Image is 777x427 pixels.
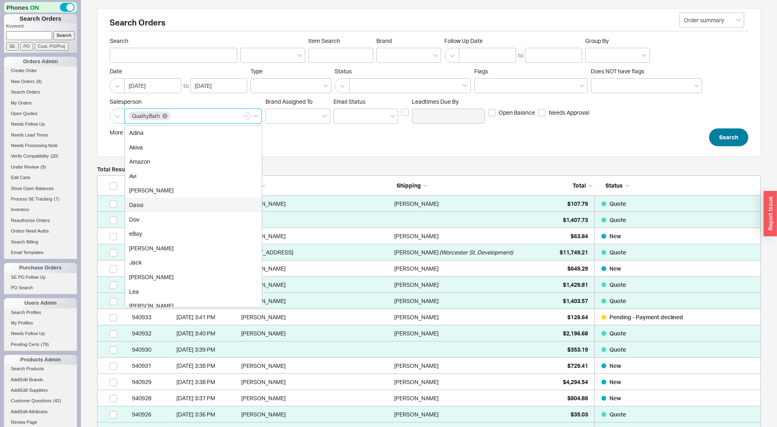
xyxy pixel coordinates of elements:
[241,260,390,277] div: [PERSON_NAME]
[444,37,582,45] span: Follow Up Date
[567,395,588,401] span: $804.88
[394,260,439,277] div: [PERSON_NAME]
[4,365,77,373] a: Search Products
[474,68,488,75] span: Flags
[132,390,172,406] div: 940928
[11,164,39,169] span: Under Review
[4,355,77,365] div: Products Admin
[609,346,626,353] span: Quote
[567,362,588,369] span: $729.41
[97,167,144,172] h5: Total Results
[241,390,390,406] div: [PERSON_NAME]
[322,115,327,118] svg: open menu
[609,216,626,223] span: Quote
[538,109,546,116] input: Needs Approval
[176,309,237,325] div: 9/18/25 3:41 PM
[394,358,439,374] div: [PERSON_NAME]
[97,325,761,342] a: 940932[DATE] 3:40 PM[PERSON_NAME][PERSON_NAME]$2,196.68Quote
[125,154,262,169] div: Amazon
[132,309,172,325] div: 940933
[110,48,237,63] input: Search
[609,281,626,288] span: Quote
[567,346,588,353] span: $353.19
[97,406,761,423] a: 940926[DATE] 3:36 PM[PERSON_NAME][PERSON_NAME]$35.03Quote
[563,378,588,385] span: $4,294.54
[125,284,262,299] div: Lea
[609,265,621,272] span: New
[97,309,761,325] a: 940933[DATE] 3:41 PM[PERSON_NAME][PERSON_NAME]$128.64Pending - Payment declined
[609,297,626,304] span: Quote
[4,195,77,203] a: Process SE Tracking(7)
[125,212,262,227] div: Dov
[591,68,644,75] span: Does NOT have flags
[40,164,46,169] span: ( 9 )
[381,51,386,60] input: Brand
[11,196,52,201] span: Process SE Tracking
[97,374,761,390] a: 940929[DATE] 3:38 PM[PERSON_NAME][PERSON_NAME]$4,294.54New
[4,308,77,317] a: Search Profiles
[4,163,77,171] a: Under Review(9)
[394,390,439,406] div: [PERSON_NAME]
[4,184,77,193] a: Show Open Balances
[176,342,237,358] div: 9/18/25 3:39 PM
[125,241,262,256] div: [PERSON_NAME]
[125,226,262,241] div: eBay
[110,128,151,137] button: More Options
[4,77,77,86] a: New Orders(8)
[488,109,495,116] input: Open Balance
[125,299,262,313] div: [PERSON_NAME]
[51,154,59,158] span: ( 20 )
[4,386,77,395] a: Add/Edit Suppliers
[4,376,77,384] a: Add/Edit Brands
[255,81,261,90] input: Type
[4,120,77,128] a: Needs Follow Up
[132,342,172,358] div: 940930
[567,200,588,207] span: $107.79
[549,109,589,117] span: Needs Approval
[4,57,77,66] div: Orders Admin
[4,99,77,107] a: My Orders
[265,98,312,105] span: Brand Assigned To
[251,68,263,75] span: Type
[609,233,621,239] span: New
[110,68,247,75] span: Date
[125,126,262,140] div: Adina
[394,293,439,309] div: [PERSON_NAME]
[241,277,390,293] div: [PERSON_NAME]
[241,293,390,309] div: [PERSON_NAME]
[241,374,390,390] div: [PERSON_NAME]
[36,79,42,84] span: ( 8 )
[679,13,744,28] input: Select...
[394,374,439,390] div: [PERSON_NAME]
[394,325,439,342] div: [PERSON_NAME]
[132,406,172,423] div: 940926
[11,79,35,84] span: New Orders
[609,314,683,320] span: Pending - Payment declined
[4,273,77,282] a: SE PO Follow Up
[241,309,390,325] div: [PERSON_NAME]
[4,397,77,405] a: Customer Questions(42)
[439,244,513,260] span: ( Worcester St. Development )
[609,395,621,401] span: New
[308,37,373,45] span: Item Search
[110,37,237,45] span: Search
[11,122,45,126] span: Needs Follow Up
[132,113,160,119] span: QualityBath
[4,284,77,292] a: PO Search
[709,128,748,146] button: Search
[4,329,77,338] a: Needs Follow Up
[394,406,439,423] div: [PERSON_NAME]
[573,182,586,189] span: Total
[53,31,75,40] input: Search
[4,14,77,23] h1: Search Orders
[4,131,77,139] a: Needs Lead Times
[241,358,390,374] div: [PERSON_NAME]
[132,325,172,342] div: 940932
[11,398,51,403] span: Customer Questions
[412,98,485,105] span: Leadtimes Due By
[642,54,647,57] svg: open menu
[567,314,588,320] span: $128.64
[6,23,77,31] p: Keyword:
[397,181,548,190] div: Shipping
[390,115,395,118] svg: open menu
